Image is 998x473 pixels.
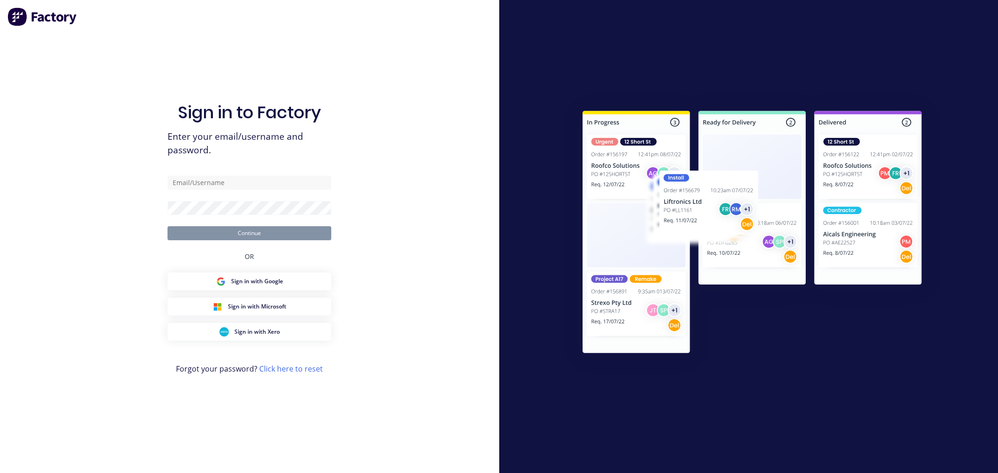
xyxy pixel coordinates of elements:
button: Google Sign inSign in with Google [168,272,331,290]
h1: Sign in to Factory [178,102,321,122]
span: Enter your email/username and password. [168,130,331,157]
a: Click here to reset [259,364,323,374]
button: Xero Sign inSign in with Xero [168,323,331,341]
div: OR [245,240,254,272]
span: Sign in with Google [231,277,283,286]
button: Continue [168,226,331,240]
img: Sign in [562,92,942,375]
img: Google Sign in [216,277,226,286]
span: Sign in with Xero [234,328,280,336]
input: Email/Username [168,176,331,190]
span: Sign in with Microsoft [228,302,286,311]
button: Microsoft Sign inSign in with Microsoft [168,298,331,315]
img: Microsoft Sign in [213,302,222,311]
img: Factory [7,7,78,26]
img: Xero Sign in [219,327,229,337]
span: Forgot your password? [176,363,323,374]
